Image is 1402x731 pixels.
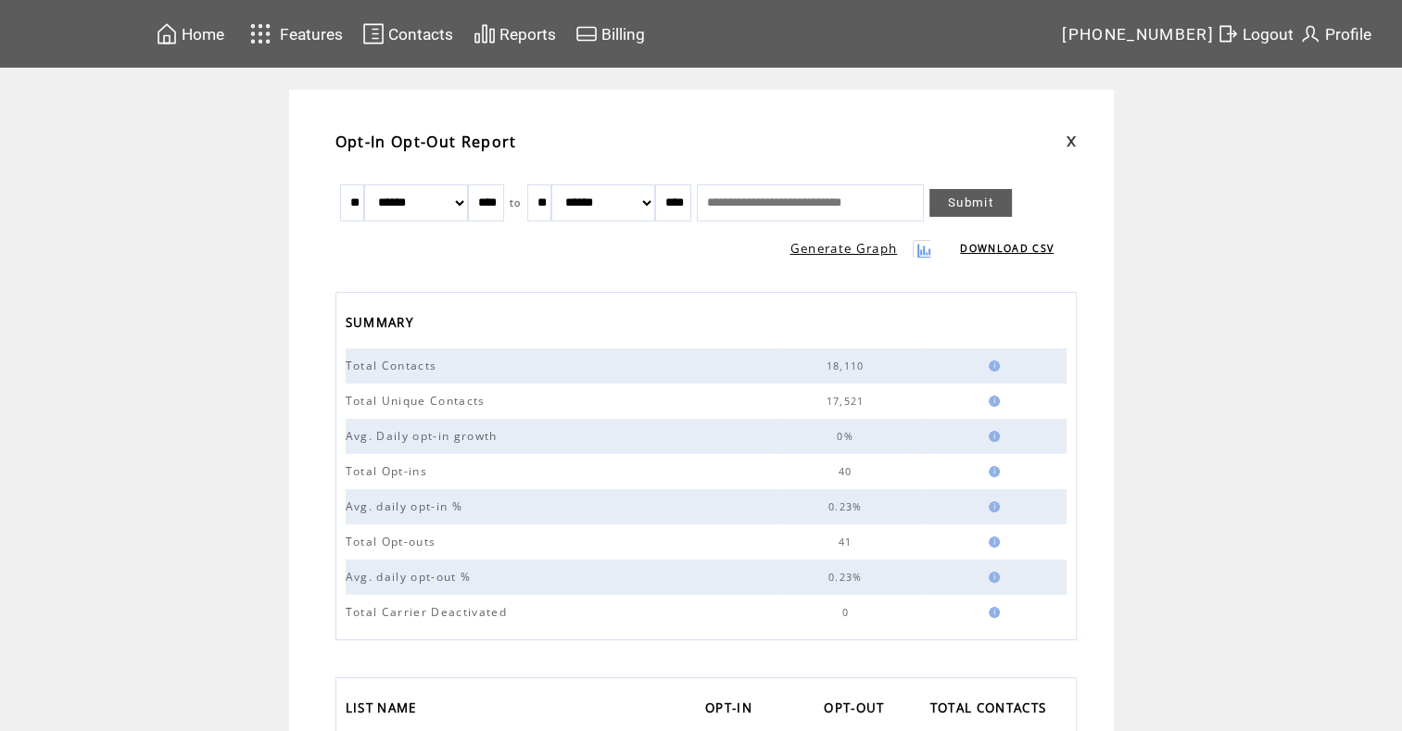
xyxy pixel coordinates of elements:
[983,607,1000,618] img: help.gif
[280,25,343,44] span: Features
[346,534,441,549] span: Total Opt-outs
[929,189,1012,217] a: Submit
[983,396,1000,407] img: help.gif
[335,132,517,152] span: Opt-In Opt-Out Report
[499,25,556,44] span: Reports
[346,695,422,725] span: LIST NAME
[983,501,1000,512] img: help.gif
[346,498,467,514] span: Avg. daily opt-in %
[983,536,1000,548] img: help.gif
[960,242,1054,255] a: DOWNLOAD CSV
[983,360,1000,372] img: help.gif
[156,22,178,45] img: home.svg
[841,606,853,619] span: 0
[1217,22,1239,45] img: exit.svg
[471,19,559,48] a: Reports
[983,431,1000,442] img: help.gif
[242,16,347,52] a: Features
[346,358,442,373] span: Total Contacts
[362,22,385,45] img: contacts.svg
[346,428,502,444] span: Avg. Daily opt-in growth
[828,500,867,513] span: 0.23%
[346,463,432,479] span: Total Opt-ins
[575,22,598,45] img: creidtcard.svg
[573,19,648,48] a: Billing
[824,695,893,725] a: OPT-OUT
[827,395,869,408] span: 17,521
[827,359,869,372] span: 18,110
[983,466,1000,477] img: help.gif
[790,240,898,257] a: Generate Graph
[346,569,476,585] span: Avg. daily opt-out %
[930,695,1052,725] span: TOTAL CONTACTS
[346,393,490,409] span: Total Unique Contacts
[346,309,418,340] span: SUMMARY
[245,19,277,49] img: features.svg
[388,25,453,44] span: Contacts
[824,695,889,725] span: OPT-OUT
[346,604,512,620] span: Total Carrier Deactivated
[1214,19,1296,48] a: Logout
[839,465,857,478] span: 40
[1299,22,1321,45] img: profile.svg
[705,695,762,725] a: OPT-IN
[346,695,426,725] a: LIST NAME
[930,695,1056,725] a: TOTAL CONTACTS
[360,19,456,48] a: Contacts
[837,430,858,443] span: 0%
[828,571,867,584] span: 0.23%
[1062,25,1214,44] span: [PHONE_NUMBER]
[983,572,1000,583] img: help.gif
[510,196,522,209] span: to
[1296,19,1374,48] a: Profile
[705,695,757,725] span: OPT-IN
[1325,25,1371,44] span: Profile
[182,25,224,44] span: Home
[153,19,227,48] a: Home
[839,536,857,548] span: 41
[474,22,496,45] img: chart.svg
[1243,25,1294,44] span: Logout
[601,25,645,44] span: Billing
